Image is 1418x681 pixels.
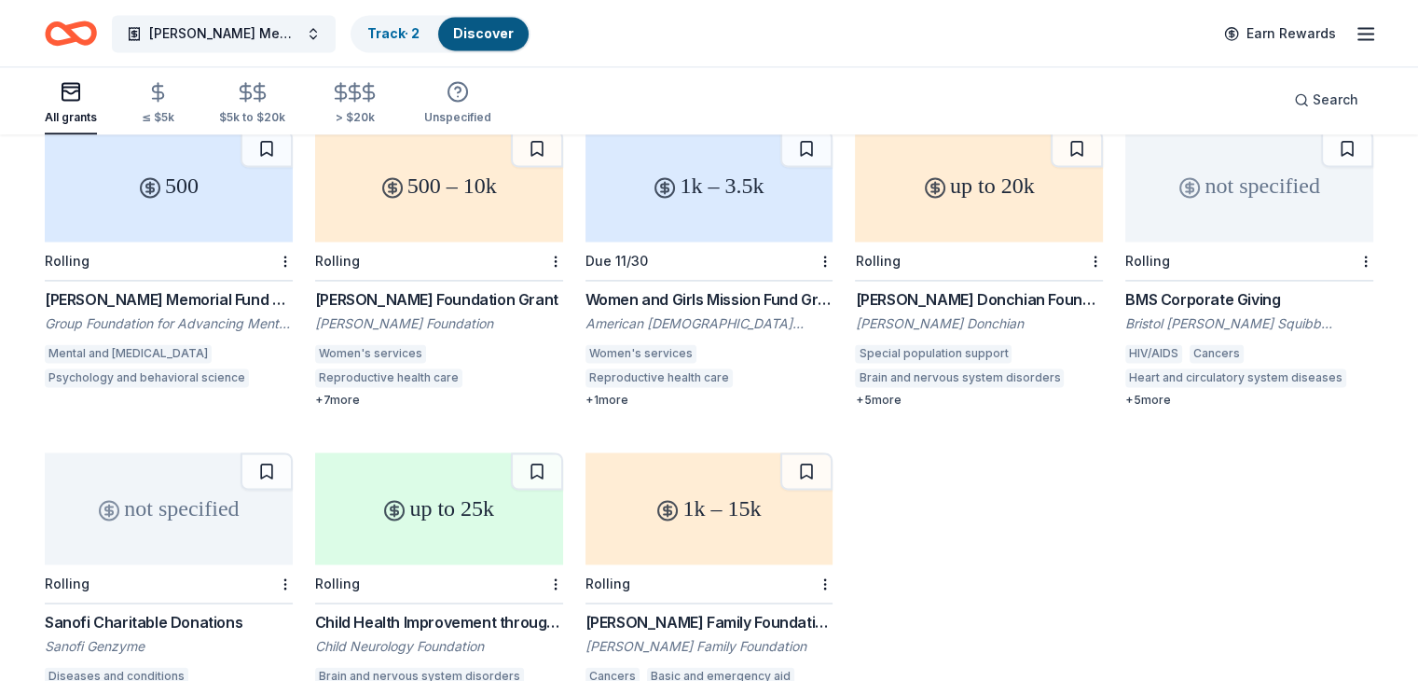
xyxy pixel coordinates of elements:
div: Unspecified [424,110,491,125]
a: up to 20kRolling[PERSON_NAME] Donchian Foundation Grants[PERSON_NAME] DonchianSpecial population ... [855,130,1103,408]
div: Rolling [45,576,89,591]
a: Earn Rewards [1213,17,1347,50]
div: + 7 more [315,393,563,408]
div: [PERSON_NAME] Family Foundation Grant [585,611,833,633]
div: Group Foundation for Advancing Mental Health [45,314,293,333]
div: Sanofi Charitable Donations [45,611,293,633]
div: HIV/AIDS [1125,344,1182,363]
div: [PERSON_NAME] Foundation [315,314,563,333]
button: All grants [45,73,97,134]
a: 1k – 3.5kDue 11/30Women and Girls Mission Fund GrantAmerican [DEMOGRAPHIC_DATA] Women's Ministrie... [585,130,833,408]
div: 1k – 3.5k [585,130,833,242]
div: Bristol [PERSON_NAME] Squibb Foundation Inc [1125,314,1373,333]
div: + 5 more [855,393,1103,408]
a: Home [45,11,97,55]
div: + 1 more [585,393,833,408]
div: Rolling [315,253,360,269]
span: [PERSON_NAME] Memory Care [149,22,298,45]
div: Rolling [855,253,900,269]
div: 500 – 10k [315,130,563,242]
div: Special population support [855,344,1012,363]
div: Brain and nervous system disorders [855,368,1064,387]
div: $5k to $20k [219,110,285,125]
div: Psychology and behavioral science [45,368,249,387]
a: Track· 2 [367,25,420,41]
button: ≤ $5k [142,74,174,134]
div: Child Neurology Foundation [315,637,563,656]
button: $5k to $20k [219,74,285,134]
div: Reproductive health care [585,368,733,387]
a: 500Rolling[PERSON_NAME] Memorial Fund AwardGroup Foundation for Advancing Mental HealthMental and... [45,130,293,393]
div: Mental and [MEDICAL_DATA] [45,344,212,363]
div: not specified [45,452,293,564]
div: Women and Girls Mission Fund Grant [585,288,833,311]
div: Women's services [585,344,696,363]
div: [PERSON_NAME] Donchian [855,314,1103,333]
div: ≤ $5k [142,110,174,125]
div: up to 20k [855,130,1103,242]
span: Search [1313,89,1358,111]
a: 500 – 10kRolling[PERSON_NAME] Foundation Grant[PERSON_NAME] FoundationWomen's servicesReproductiv... [315,130,563,408]
div: [PERSON_NAME] Memorial Fund Award [45,288,293,311]
a: not specifiedRollingBMS Corporate GivingBristol [PERSON_NAME] Squibb Foundation IncHIV/AIDSCancer... [1125,130,1373,408]
div: Rolling [315,576,360,591]
div: Rolling [585,576,630,591]
div: 500 [45,130,293,242]
button: Track· 2Discover [351,15,530,52]
button: > $20k [330,74,379,134]
div: Child Health Improvement through Computer Automation – Child Neurology (CHICA-CN) [315,611,563,633]
div: 1k – 15k [585,452,833,564]
div: Rolling [1125,253,1170,269]
div: + 5 more [1125,393,1373,408]
div: Reproductive health care [315,368,462,387]
button: [PERSON_NAME] Memory Care [112,15,336,52]
div: Rolling [45,253,89,269]
div: Due 11/30 [585,253,648,269]
div: Women's services [315,344,426,363]
div: BMS Corporate Giving [1125,288,1373,311]
div: Heart and circulatory system diseases [1125,368,1346,387]
div: All grants [45,110,97,125]
button: Search [1279,81,1373,118]
div: > $20k [330,110,379,125]
div: [PERSON_NAME] Foundation Grant [315,288,563,311]
button: Unspecified [424,73,491,134]
a: Discover [453,25,514,41]
div: [PERSON_NAME] Family Foundation [585,637,833,656]
div: [PERSON_NAME] Donchian Foundation Grants [855,288,1103,311]
div: up to 25k [315,452,563,564]
div: Sanofi Genzyme [45,637,293,656]
div: not specified [1125,130,1373,242]
div: Cancers [1190,344,1244,363]
div: American [DEMOGRAPHIC_DATA] Women's Ministries [585,314,833,333]
div: Child welfare [470,368,551,387]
